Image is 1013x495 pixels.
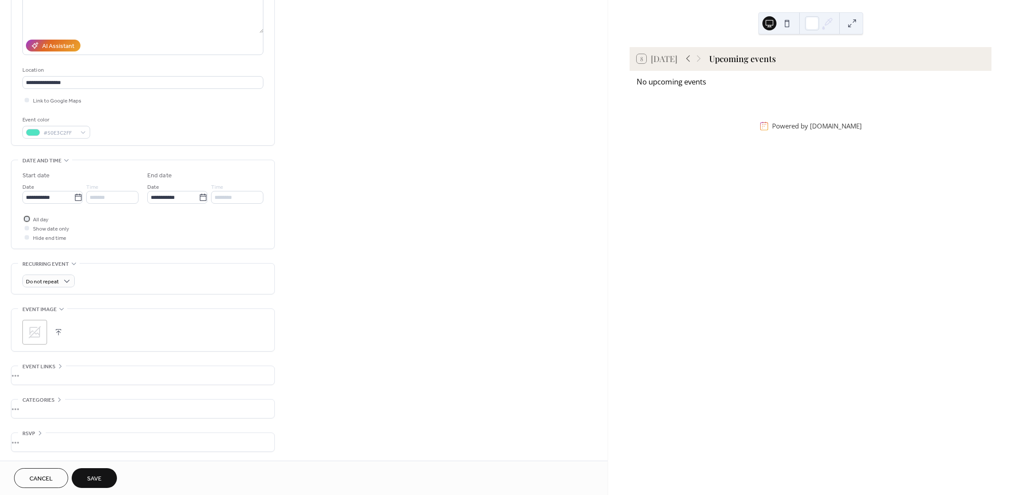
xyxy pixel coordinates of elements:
[29,474,53,484] span: Cancel
[810,121,862,130] a: [DOMAIN_NAME]
[22,362,55,371] span: Event links
[637,76,984,87] div: No upcoming events
[211,183,223,192] span: Time
[22,66,262,75] div: Location
[26,277,59,287] span: Do not repeat
[33,234,66,243] span: Hide end time
[33,224,69,234] span: Show date only
[22,320,47,345] div: ;
[44,128,76,138] span: #50E3C2FF
[22,115,88,125] div: Event color
[87,474,102,484] span: Save
[26,40,80,51] button: AI Assistant
[72,468,117,488] button: Save
[11,433,274,451] div: •••
[709,52,776,65] div: Upcoming events
[14,468,68,488] button: Cancel
[11,400,274,418] div: •••
[33,96,81,106] span: Link to Google Maps
[22,429,35,438] span: RSVP
[22,171,50,180] div: Start date
[22,260,69,269] span: Recurring event
[11,366,274,385] div: •••
[147,171,172,180] div: End date
[22,183,34,192] span: Date
[22,396,55,405] span: Categories
[42,42,74,51] div: AI Assistant
[772,121,862,130] div: Powered by
[147,183,159,192] span: Date
[22,156,62,165] span: Date and time
[33,215,48,224] span: All day
[22,305,57,314] span: Event image
[86,183,98,192] span: Time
